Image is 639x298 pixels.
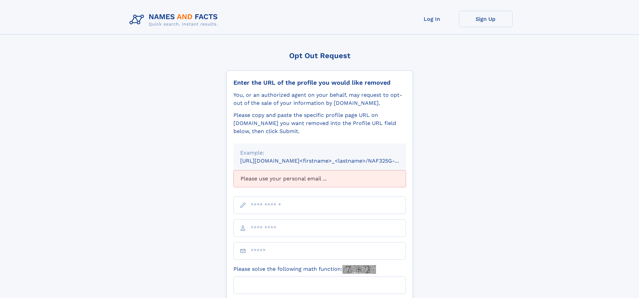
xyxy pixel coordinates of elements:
label: Please solve the following math function: [233,265,376,274]
a: Log In [405,11,459,27]
div: You, or an authorized agent on your behalf, may request to opt-out of the sale of your informatio... [233,91,406,107]
small: [URL][DOMAIN_NAME]<firstname>_<lastname>/NAF325G-xxxxxxxx [240,158,419,164]
div: Enter the URL of the profile you would like removed [233,79,406,86]
a: Sign Up [459,11,513,27]
div: Please use your personal email ... [233,170,406,187]
img: Logo Names and Facts [127,11,223,29]
div: Example: [240,149,399,157]
div: Opt Out Request [226,51,413,60]
div: Please copy and paste the specific profile page URL on [DOMAIN_NAME] you want removed into the Pr... [233,111,406,135]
